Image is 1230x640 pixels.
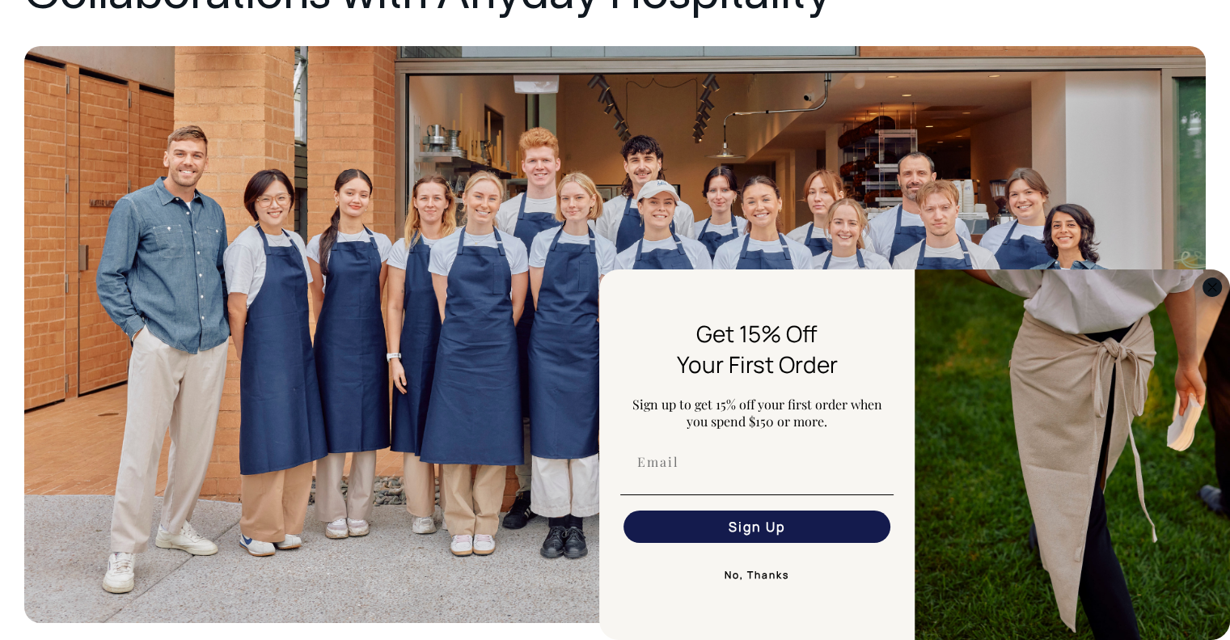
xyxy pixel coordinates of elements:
[24,46,1206,623] img: Idle, Brisbane: One of Many Collaborations with Anyday Hospitality
[623,511,890,543] button: Sign Up
[915,269,1230,640] img: 5e34ad8f-4f05-4173-92a8-ea475ee49ac9.jpeg
[623,446,890,478] input: Email
[620,559,894,591] button: No, Thanks
[632,396,882,430] span: Sign up to get 15% off your first order when you spend $150 or more.
[677,349,838,379] span: Your First Order
[620,494,894,495] img: underline
[696,318,818,349] span: Get 15% Off
[599,269,1230,640] div: FLYOUT Form
[1203,278,1222,297] button: Close dialog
